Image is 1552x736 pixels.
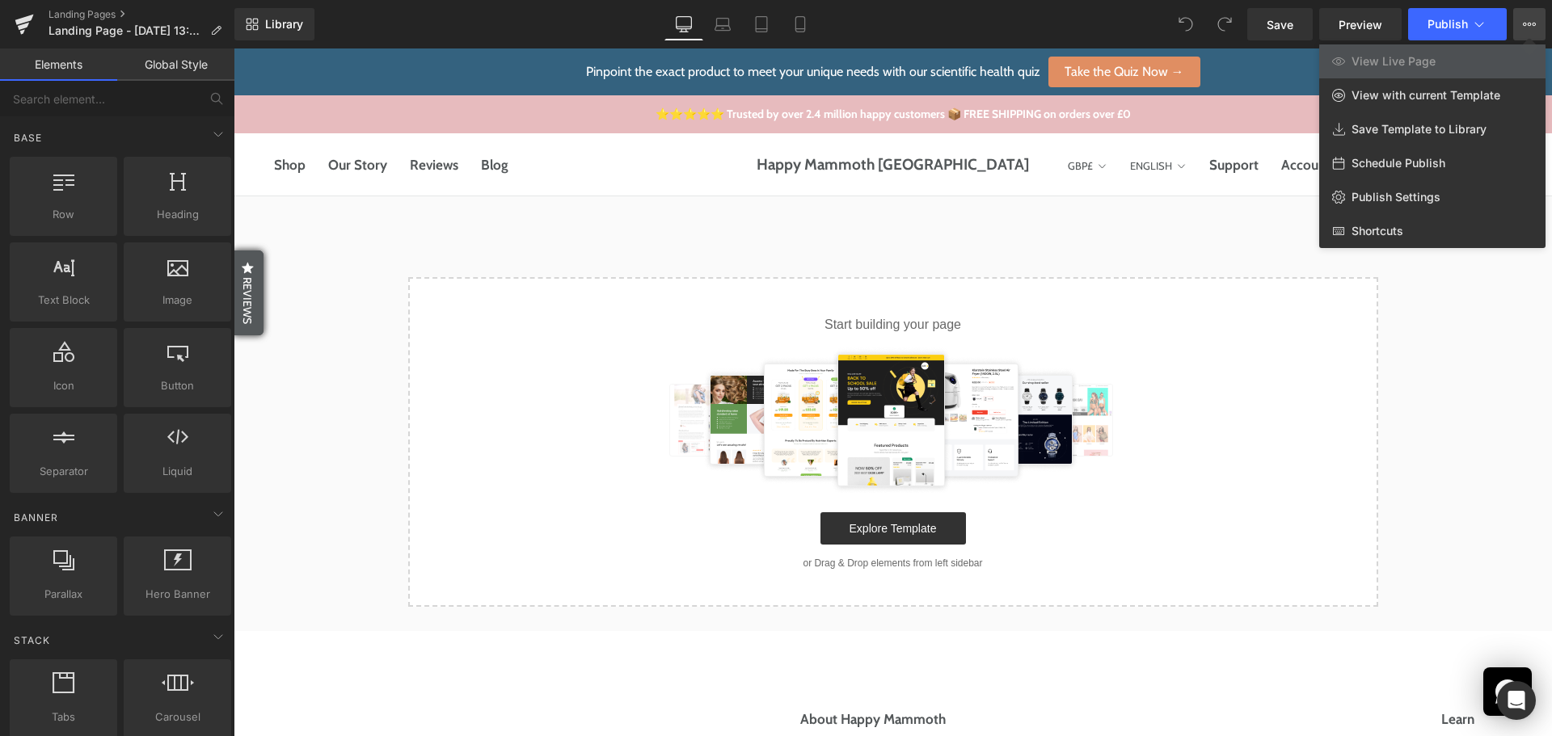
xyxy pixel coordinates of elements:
span: Button [129,377,226,394]
span: Hero Banner [129,586,226,603]
span: Heading [129,206,226,223]
a: My Rewards [1120,105,1192,128]
span: Image [129,292,226,309]
button: Undo [1170,8,1202,40]
span: Row [15,206,112,223]
span: 0 [1273,103,1286,116]
span: Library [265,17,303,32]
nav: Main navigation [40,105,275,128]
a: Shop [40,108,72,124]
a: Happy Mammoth [GEOGRAPHIC_DATA] [523,103,795,128]
a: Preview [1319,8,1402,40]
p: Start building your page [200,267,1119,286]
span: Text Block [15,292,112,309]
a: Explore Template [587,464,732,496]
button: GBP£ [834,107,874,128]
span: Parallax [15,586,112,603]
span: View with current Template [1352,88,1500,103]
div: Chat [1250,619,1298,667]
span: Save [1267,16,1293,33]
a: Tablet [742,8,781,40]
span: Preview [1339,16,1382,33]
span: Liquid [129,463,226,480]
a: Blog [247,108,275,124]
span: Stack [12,633,52,648]
span: Banner [12,510,60,525]
a: Support [976,105,1025,128]
a: Reviews [176,108,225,124]
span: Take the Quiz Now → [815,8,967,39]
span: Publish [1428,18,1468,31]
button: About Happy Mammoth [567,643,947,698]
span: Happy Mammoth [GEOGRAPHIC_DATA] [523,107,795,125]
span: Publish Settings [1352,190,1440,204]
span: View Live Page [1352,54,1436,69]
span: Shortcuts [1352,224,1403,238]
span: Schedule Publish [1352,156,1445,170]
span: Tabs [15,709,112,725]
span: Base [12,130,44,145]
a: Mobile [781,8,820,40]
a: Laptop [703,8,742,40]
span: Landing Page - [DATE] 13:32:02 [48,24,204,37]
button: English [896,107,953,128]
a: Open cart [1257,114,1278,130]
a: ⭐⭐⭐⭐⭐ Trusted by over 2.4 million happy customers 📦 FREE SHIPPING on orders over £0 [422,58,897,73]
span: Carousel [129,709,226,725]
span: Icon [15,377,112,394]
a: New Library [234,8,314,40]
a: Our Story [95,108,154,124]
button: View Live PageView with current TemplateSave Template to LibrarySchedule PublishPublish SettingsS... [1513,8,1546,40]
p: or Drag & Drop elements from left sidebar [200,509,1119,520]
a: Account [1048,105,1097,128]
div: Reviews [9,229,20,275]
a: Landing Pages [48,8,234,21]
span: Save Template to Library [1352,122,1487,137]
div: Open Intercom Messenger [1497,681,1536,720]
a: Global Style [117,48,234,81]
button: Publish [1408,8,1507,40]
button: Learn [1208,643,1274,698]
button: Redo [1208,8,1241,40]
span: Separator [15,463,112,480]
a: Desktop [664,8,703,40]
